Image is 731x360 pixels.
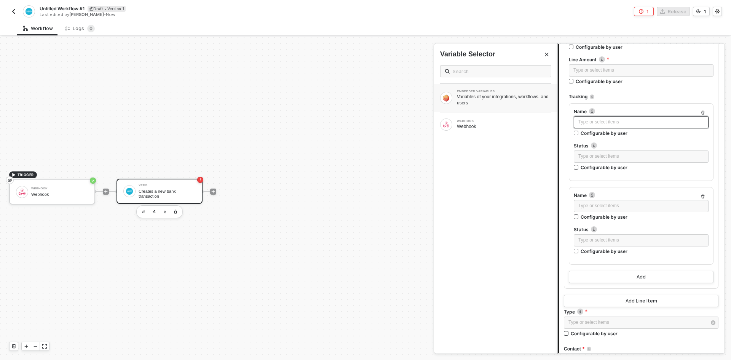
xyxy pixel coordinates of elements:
[88,6,126,12] div: Draft • Version 1
[542,50,551,59] button: Close
[577,309,583,315] img: icon-info
[589,108,595,114] img: icon-info
[9,7,18,16] button: back
[657,7,690,16] button: Release
[42,344,47,349] span: icon-expand
[590,94,594,99] img: icon-info
[23,26,53,32] div: Workflow
[591,226,597,232] img: icon-info
[453,67,546,75] input: Search
[564,309,718,315] label: Type
[574,226,709,233] label: Status
[599,56,605,62] img: icon-info
[11,8,17,14] img: back
[569,92,587,102] span: Tracking
[704,8,706,15] div: 1
[564,295,718,307] button: Add Line Item
[591,142,597,149] img: icon-info
[574,142,709,149] label: Status
[445,69,450,74] img: search
[443,94,449,101] img: Block
[634,7,654,16] button: 1
[40,12,365,18] div: Last edited by - Now
[639,9,643,14] span: icon-error-page
[576,78,622,85] div: Configurable by user
[574,192,709,198] label: Name
[581,248,627,254] div: Configurable by user
[440,50,495,59] div: Variable Selector
[581,130,627,136] div: Configurable by user
[87,25,95,32] sup: 0
[693,7,710,16] button: 1
[589,192,595,198] img: icon-info
[457,120,551,123] div: WEBHOOK
[65,25,95,32] div: Logs
[69,12,104,17] span: [PERSON_NAME]
[457,94,551,106] div: Variables of your integrations, workflows, and users
[715,9,720,14] span: icon-settings
[581,164,627,171] div: Configurable by user
[569,56,713,63] label: Line Amount
[443,122,449,128] img: Block
[24,344,29,349] span: icon-play
[564,344,584,354] span: Contact
[576,44,622,50] div: Configurable by user
[26,8,32,15] img: integration-icon
[89,6,93,11] span: icon-edit
[626,298,657,304] div: Add Line Item
[646,8,649,15] div: 1
[637,274,646,280] div: Add
[457,90,551,93] div: EMBEDDED VARIABLES
[696,9,701,14] span: icon-versioning
[574,108,709,115] label: Name
[587,347,591,351] img: icon-info
[457,123,551,130] div: Webhook
[571,330,618,337] div: Configurable by user
[581,214,627,220] div: Configurable by user
[40,5,85,12] span: Untitled Workflow #1
[569,271,713,283] button: Add
[33,344,38,349] span: icon-minus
